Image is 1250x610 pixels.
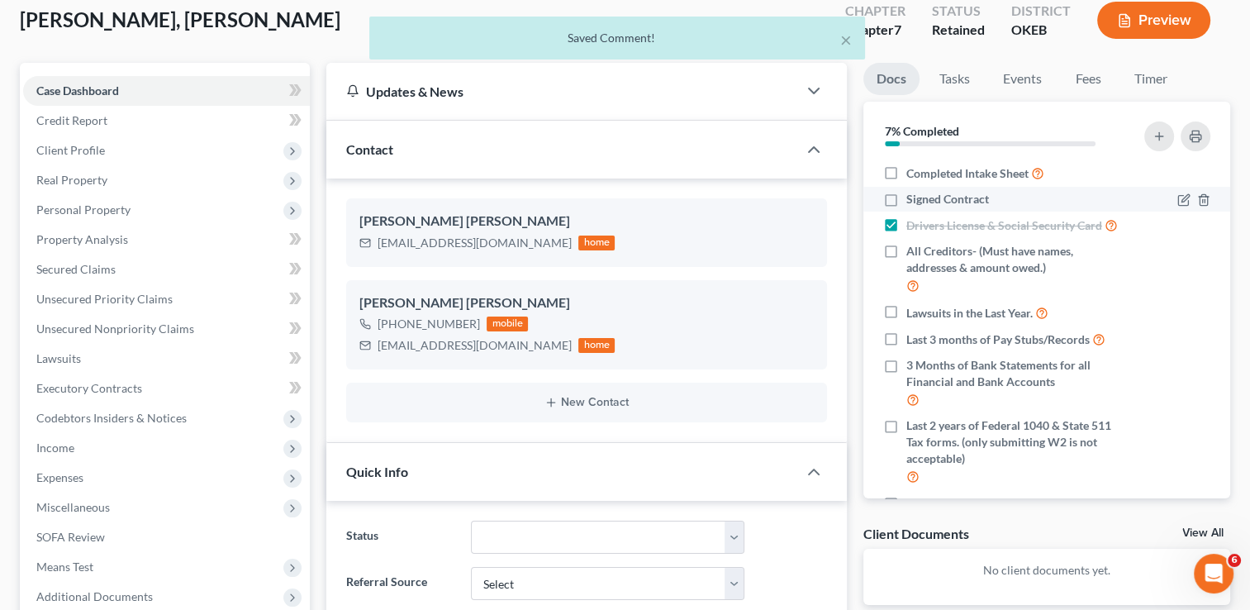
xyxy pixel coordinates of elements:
span: 6 [1228,554,1241,567]
span: Contact [346,141,393,157]
a: View All [1182,527,1224,539]
button: Preview [1097,2,1210,39]
span: Quick Info [346,464,408,479]
a: SOFA Review [23,522,310,552]
span: Lawsuits [36,351,81,365]
span: Expenses [36,470,83,484]
span: Real Property Deeds and Mortgages [906,496,1090,512]
div: [PERSON_NAME] [PERSON_NAME] [359,293,814,313]
a: Unsecured Nonpriority Claims [23,314,310,344]
a: Unsecured Priority Claims [23,284,310,314]
div: Chapter [845,2,905,21]
label: Status [338,521,462,554]
span: Drivers License & Social Security Card [906,217,1102,234]
a: Events [990,63,1055,95]
span: Codebtors Insiders & Notices [36,411,187,425]
a: Docs [863,63,920,95]
span: Unsecured Priority Claims [36,292,173,306]
a: Fees [1062,63,1115,95]
span: Unsecured Nonpriority Claims [36,322,194,336]
span: Income [36,441,74,455]
div: [EMAIL_ADDRESS][DOMAIN_NAME] [378,235,572,251]
span: Executory Contracts [36,381,142,395]
span: Real Property [36,173,107,187]
span: Personal Property [36,203,131,217]
span: Last 2 years of Federal 1040 & State 511 Tax forms. (only submitting W2 is not acceptable) [906,417,1124,467]
div: District [1011,2,1071,21]
div: home [578,338,615,353]
iframe: Intercom live chat [1194,554,1233,593]
a: Lawsuits [23,344,310,374]
span: Miscellaneous [36,500,110,514]
p: No client documents yet. [877,562,1217,579]
span: All Creditors- (Must have names, addresses & amount owed.) [906,243,1124,276]
span: 3 Months of Bank Statements for all Financial and Bank Accounts [906,357,1124,390]
a: Tasks [926,63,983,95]
div: Saved Comment! [383,30,852,46]
span: Completed Intake Sheet [906,165,1029,182]
span: Means Test [36,560,93,574]
a: Case Dashboard [23,76,310,106]
span: [PERSON_NAME], [PERSON_NAME] [20,7,340,31]
a: Timer [1121,63,1181,95]
span: Signed Contract [906,191,989,207]
span: SOFA Review [36,530,105,544]
div: [PERSON_NAME] [PERSON_NAME] [359,212,814,231]
span: Property Analysis [36,232,128,246]
span: Case Dashboard [36,83,119,98]
a: Property Analysis [23,225,310,255]
div: [EMAIL_ADDRESS][DOMAIN_NAME] [378,337,572,354]
span: Lawsuits in the Last Year. [906,305,1033,322]
span: Additional Documents [36,589,153,603]
label: Referral Source [338,567,462,600]
a: Executory Contracts [23,374,310,403]
span: Last 3 months of Pay Stubs/Records [906,331,1090,348]
strong: 7% Completed [885,124,959,138]
div: mobile [487,317,528,331]
div: Updates & News [346,83,777,100]
a: Secured Claims [23,255,310,284]
div: Status [932,2,985,21]
span: Secured Claims [36,262,116,276]
div: Client Documents [863,525,969,542]
button: × [840,30,852,50]
div: [PHONE_NUMBER] [378,316,480,332]
a: Credit Report [23,106,310,136]
span: Credit Report [36,113,107,127]
div: home [578,236,615,250]
button: New Contact [359,396,814,409]
span: Client Profile [36,143,105,157]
